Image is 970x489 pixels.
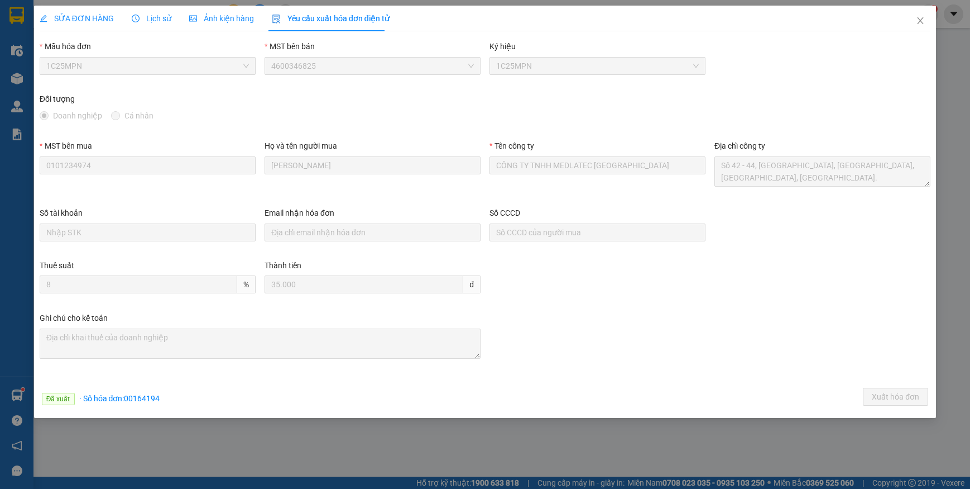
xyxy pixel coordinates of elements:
[714,141,765,150] label: Địa chỉ công ty
[120,110,158,122] span: Cá nhân
[265,224,481,241] input: Email nhận hóa đơn
[40,14,114,23] span: SỬA ĐƠN HÀNG
[46,58,249,74] span: 1C25MPN
[237,276,256,293] span: %
[40,329,481,359] textarea: Ghi chú đơn hàng Ghi chú cho kế toán
[40,208,83,217] label: Số tài khoản
[714,156,930,187] textarea: Địa chỉ công ty
[132,14,171,23] span: Lịch sử
[132,15,140,22] span: clock-circle
[463,276,481,293] span: đ
[189,14,254,23] span: Ảnh kiện hàng
[42,393,75,405] span: Đã xuất
[489,224,705,241] input: Số CCCD
[905,6,936,37] button: Close
[265,156,481,174] input: Họ và tên người mua
[40,224,256,241] input: Số tài khoản
[496,58,699,74] span: 1C25MPN
[265,141,337,150] label: Họ và tên người mua
[40,94,75,103] label: Đối tượng
[40,261,74,270] label: Thuế suất
[189,15,197,22] span: picture
[489,156,705,174] input: Tên công ty
[272,14,390,23] span: Yêu cầu xuất hóa đơn điện tử
[489,141,534,150] label: Tên công ty
[489,208,520,217] label: Số CCCD
[79,394,160,403] span: · Số hóa đơn: 00164194
[40,276,237,293] input: Thuế suất
[916,16,925,25] span: close
[265,261,301,270] label: Thành tiền
[40,141,92,150] label: MST bên mua
[863,388,928,406] button: Xuất hóa đơn
[49,110,107,122] span: Doanh nghiệp
[265,42,315,51] label: MST bên bán
[40,42,91,51] label: Mẫu hóa đơn
[40,156,256,174] input: MST bên mua
[40,314,108,322] label: Ghi chú cho kế toán
[489,42,516,51] label: Ký hiệu
[265,208,334,217] label: Email nhận hóa đơn
[272,15,281,23] img: icon
[40,15,47,22] span: edit
[271,58,474,74] span: 4600346825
